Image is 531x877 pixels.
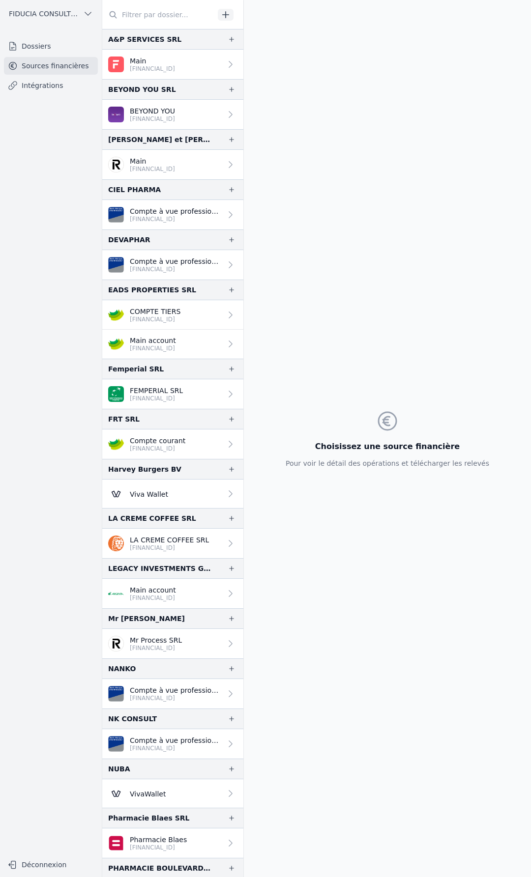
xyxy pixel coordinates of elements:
[108,207,124,223] img: VAN_BREDA_JVBABE22XXX.png
[130,594,176,602] p: [FINANCIAL_ID]
[108,157,124,172] img: revolut.png
[108,257,124,273] img: VAN_BREDA_JVBABE22XXX.png
[102,729,243,759] a: Compte à vue professionnel [FINANCIAL_ID]
[108,763,130,775] div: NUBA
[130,585,176,595] p: Main account
[130,644,182,652] p: [FINANCIAL_ID]
[4,37,98,55] a: Dossiers
[130,436,185,446] p: Compte courant
[130,206,222,216] p: Compte à vue professionnel
[108,284,196,296] div: EADS PROPERTIES SRL
[108,184,161,196] div: CIEL PHARMA
[102,50,243,79] a: Main [FINANCIAL_ID]
[108,586,124,601] img: ARGENTA_ARSPBE22.png
[102,6,214,24] input: Filtrer par dossier...
[102,529,243,558] a: LA CREME COFFEE SRL [FINANCIAL_ID]
[108,33,181,45] div: A&P SERVICES SRL
[108,713,157,725] div: NK CONSULT
[130,65,175,73] p: [FINANCIAL_ID]
[130,106,175,116] p: BEYOND YOU
[102,429,243,459] a: Compte courant [FINANCIAL_ID]
[130,386,183,396] p: FEMPERIAL SRL
[102,579,243,608] a: Main account [FINANCIAL_ID]
[108,613,185,624] div: Mr [PERSON_NAME]
[130,215,222,223] p: [FINANCIAL_ID]
[108,862,212,874] div: PHARMACIE BOULEVARD SPRL
[9,9,79,19] span: FIDUCIA CONSULTING SRL
[108,736,124,752] img: VAN_BREDA_JVBABE22XXX.png
[130,744,222,752] p: [FINANCIAL_ID]
[108,307,124,323] img: crelan.png
[102,480,243,508] a: Viva Wallet
[102,330,243,359] a: Main account [FINANCIAL_ID]
[108,436,124,452] img: crelan.png
[130,736,222,745] p: Compte à vue professionnel
[130,489,168,499] p: Viva Wallet
[130,789,166,799] p: VivaWallet
[130,315,180,323] p: [FINANCIAL_ID]
[102,828,243,858] a: Pharmacie Blaes [FINANCIAL_ID]
[130,265,222,273] p: [FINANCIAL_ID]
[130,844,187,851] p: [FINANCIAL_ID]
[108,786,124,801] img: Viva-Wallet.webp
[102,679,243,708] a: Compte à vue professionnel [FINANCIAL_ID]
[108,636,124,651] img: revolut.png
[108,812,189,824] div: Pharmacie Blaes SRL
[130,307,180,316] p: COMPTE TIERS
[108,686,124,702] img: VAN_BREDA_JVBABE22XXX.png
[286,458,489,468] p: Pour voir le détail des opérations et télécharger les relevés
[102,200,243,229] a: Compte à vue professionnel [FINANCIAL_ID]
[130,535,209,545] p: LA CREME COFFEE SRL
[130,165,175,173] p: [FINANCIAL_ID]
[108,84,176,95] div: BEYOND YOU SRL
[108,463,181,475] div: Harvey Burgers BV
[4,57,98,75] a: Sources financières
[108,413,140,425] div: FRT SRL
[108,663,136,675] div: NANKO
[130,635,182,645] p: Mr Process SRL
[4,857,98,873] button: Déconnexion
[108,386,124,402] img: BNP_BE_BUSINESS_GEBABEBB.png
[102,250,243,280] a: Compte à vue professionnel [FINANCIAL_ID]
[108,835,124,851] img: belfius-1.png
[130,395,183,402] p: [FINANCIAL_ID]
[102,300,243,330] a: COMPTE TIERS [FINANCIAL_ID]
[4,77,98,94] a: Intégrations
[130,685,222,695] p: Compte à vue professionnel
[108,536,124,551] img: ing.png
[130,835,187,845] p: Pharmacie Blaes
[102,100,243,129] a: BEYOND YOU [FINANCIAL_ID]
[130,336,176,345] p: Main account
[102,629,243,658] a: Mr Process SRL [FINANCIAL_ID]
[102,779,243,808] a: VivaWallet
[130,344,176,352] p: [FINANCIAL_ID]
[130,445,185,453] p: [FINANCIAL_ID]
[108,512,196,524] div: LA CREME COFFEE SRL
[102,379,243,409] a: FEMPERIAL SRL [FINANCIAL_ID]
[108,134,212,145] div: [PERSON_NAME] et [PERSON_NAME]
[130,694,222,702] p: [FINANCIAL_ID]
[108,486,124,502] img: Viva-Wallet.webp
[108,363,164,375] div: Femperial SRL
[130,544,209,552] p: [FINANCIAL_ID]
[130,115,175,123] p: [FINANCIAL_ID]
[130,156,175,166] p: Main
[108,234,150,246] div: DEVAPHAR
[4,6,98,22] button: FIDUCIA CONSULTING SRL
[130,56,175,66] p: Main
[108,563,212,574] div: LEGACY INVESTMENTS GROUP
[130,256,222,266] p: Compte à vue professionnel
[108,107,124,122] img: BEOBANK_CTBKBEBX.png
[102,150,243,179] a: Main [FINANCIAL_ID]
[108,336,124,352] img: crelan.png
[286,441,489,453] h3: Choisissez une source financière
[108,57,124,72] img: FINOM_SOBKDEBB.png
